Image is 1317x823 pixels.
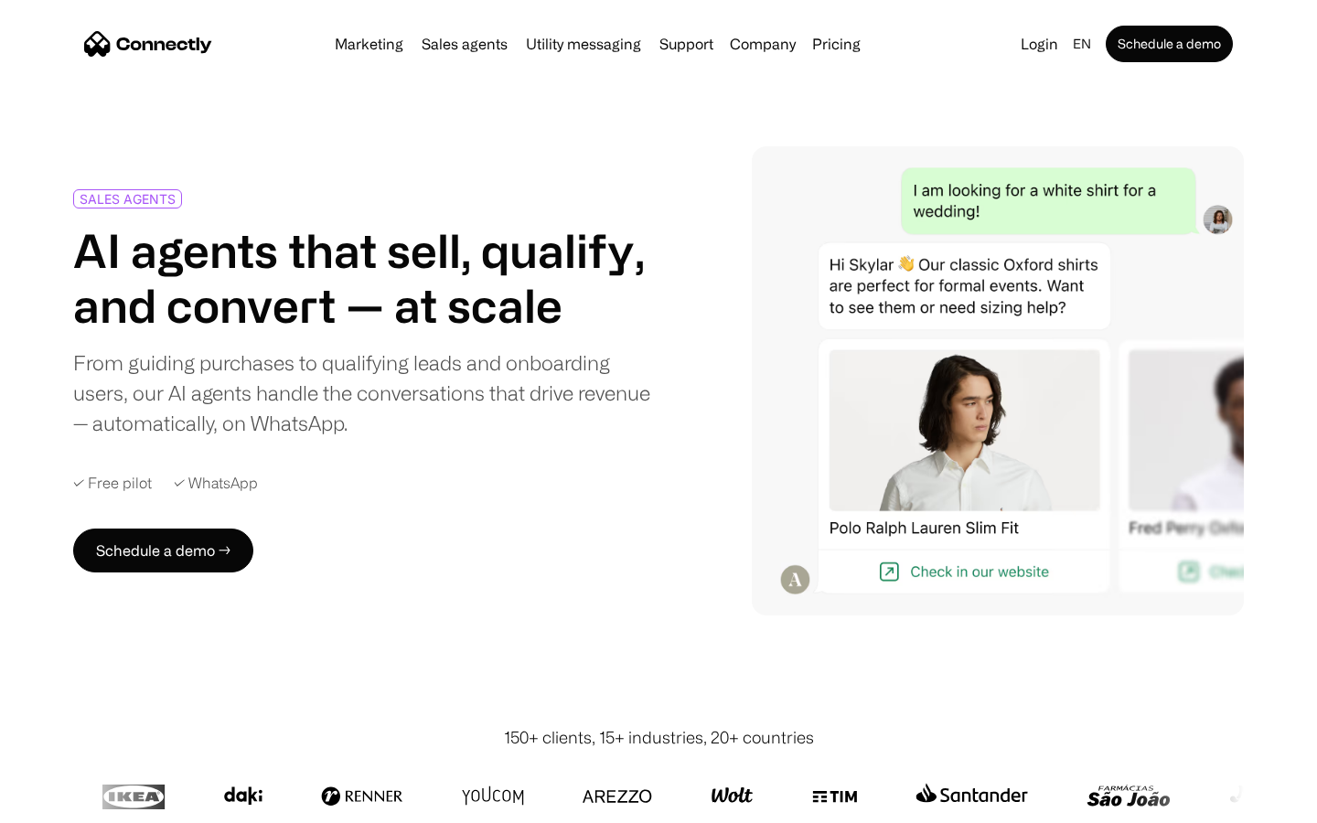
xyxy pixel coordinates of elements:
[652,37,721,51] a: Support
[730,31,796,57] div: Company
[1106,26,1233,62] a: Schedule a demo
[1073,31,1091,57] div: en
[73,347,651,438] div: From guiding purchases to qualifying leads and onboarding users, our AI agents handle the convers...
[37,791,110,817] ul: Language list
[805,37,868,51] a: Pricing
[1013,31,1065,57] a: Login
[80,192,176,206] div: SALES AGENTS
[327,37,411,51] a: Marketing
[519,37,648,51] a: Utility messaging
[18,789,110,817] aside: Language selected: English
[174,475,258,492] div: ✓ WhatsApp
[504,725,814,750] div: 150+ clients, 15+ industries, 20+ countries
[414,37,515,51] a: Sales agents
[73,529,253,572] a: Schedule a demo →
[73,223,651,333] h1: AI agents that sell, qualify, and convert — at scale
[73,475,152,492] div: ✓ Free pilot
